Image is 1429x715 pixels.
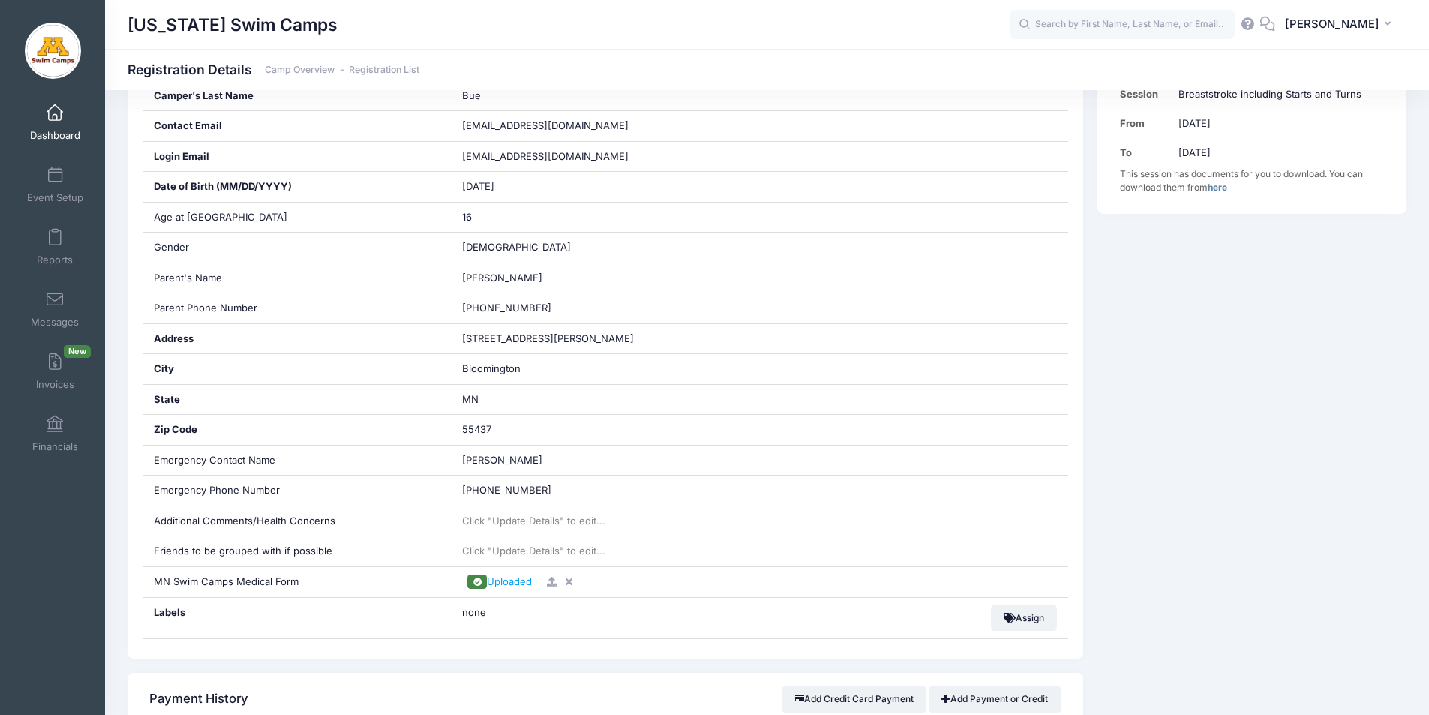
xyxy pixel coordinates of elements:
div: Parent Phone Number [143,293,452,323]
span: [PHONE_NUMBER] [462,484,551,496]
a: Camp Overview [265,65,335,76]
div: Labels [143,598,452,638]
span: Reports [37,254,73,266]
span: [DEMOGRAPHIC_DATA] [462,241,571,253]
div: Emergency Phone Number [143,476,452,506]
div: Contact Email [143,111,452,141]
div: Login Email [143,142,452,172]
span: Event Setup [27,191,83,204]
a: InvoicesNew [20,345,91,398]
div: Age at [GEOGRAPHIC_DATA] [143,203,452,233]
div: Emergency Contact Name [143,446,452,476]
button: [PERSON_NAME] [1275,8,1406,42]
td: To [1120,138,1171,167]
h1: [US_STATE] Swim Camps [128,8,338,42]
span: [PERSON_NAME] [462,454,542,466]
a: here [1208,182,1227,193]
span: [DATE] [462,180,494,192]
div: This session has documents for you to download. You can download them from [1120,167,1385,194]
div: Gender [143,233,452,263]
div: MN Swim Camps Medical Form [143,567,452,597]
a: Uploaded [462,575,537,587]
span: [EMAIL_ADDRESS][DOMAIN_NAME] [462,119,629,131]
span: [STREET_ADDRESS][PERSON_NAME] [462,332,634,344]
span: Click "Update Details" to edit... [462,515,605,527]
span: 16 [462,211,472,223]
a: Dashboard [20,96,91,149]
span: [PERSON_NAME] [1285,16,1379,32]
span: 55437 [462,423,491,435]
button: Assign [991,605,1058,631]
td: [DATE] [1171,109,1385,138]
span: Bue [462,89,481,101]
a: Financials [20,407,91,460]
span: [EMAIL_ADDRESS][DOMAIN_NAME] [462,149,650,164]
div: Additional Comments/Health Concerns [143,506,452,536]
span: New [64,345,91,358]
a: Add Payment or Credit [929,686,1061,712]
span: Bloomington [462,362,521,374]
a: Reports [20,221,91,273]
div: Camper's Last Name [143,81,452,111]
div: City [143,354,452,384]
span: [PHONE_NUMBER] [462,302,551,314]
a: Messages [20,283,91,335]
td: Session [1120,80,1171,109]
span: [PERSON_NAME] [462,272,542,284]
span: Uploaded [487,575,532,587]
span: Dashboard [30,129,80,142]
div: Parent's Name [143,263,452,293]
div: Zip Code [143,415,452,445]
span: MN [462,393,479,405]
td: [DATE] [1171,138,1385,167]
div: Address [143,324,452,354]
span: Messages [31,316,79,329]
span: Invoices [36,378,74,391]
div: State [143,385,452,415]
button: Add Credit Card Payment [782,686,926,712]
img: Minnesota Swim Camps [25,23,81,79]
h1: Registration Details [128,62,419,77]
span: Click "Update Details" to edit... [462,545,605,557]
input: Search by First Name, Last Name, or Email... [1010,10,1235,40]
span: Financials [32,440,78,453]
a: Registration List [349,65,419,76]
span: none [462,605,650,620]
a: Event Setup [20,158,91,211]
td: From [1120,109,1171,138]
td: Breaststroke including Starts and Turns [1171,80,1385,109]
div: Date of Birth (MM/DD/YYYY) [143,172,452,202]
div: Friends to be grouped with if possible [143,536,452,566]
